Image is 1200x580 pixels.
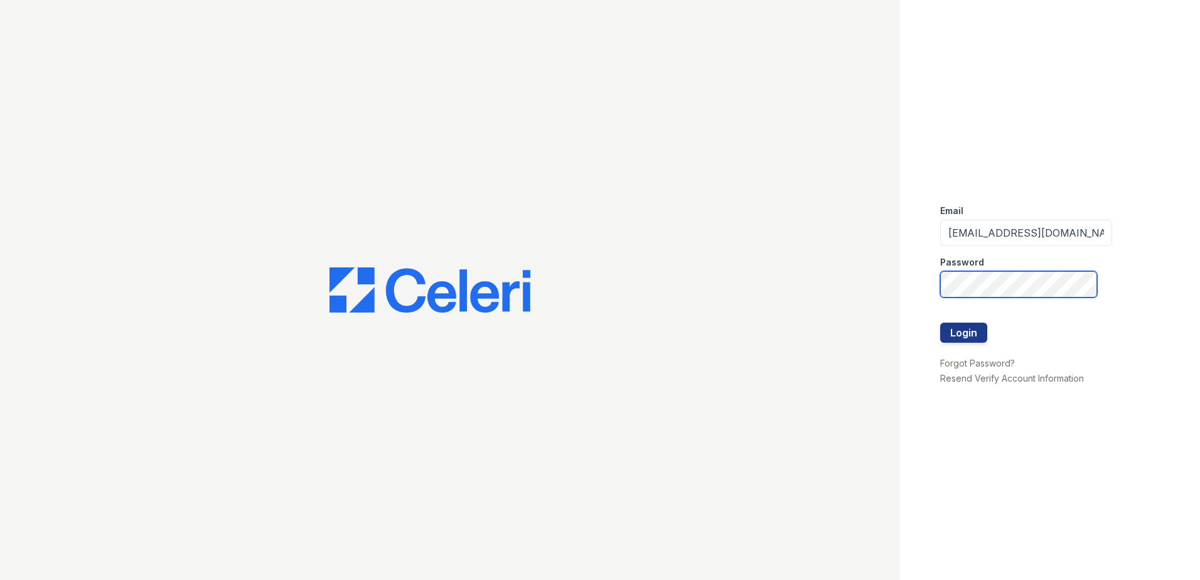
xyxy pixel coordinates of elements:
[940,205,963,217] label: Email
[940,358,1015,368] a: Forgot Password?
[940,373,1084,384] a: Resend Verify Account Information
[329,267,530,313] img: CE_Logo_Blue-a8612792a0a2168367f1c8372b55b34899dd931a85d93a1a3d3e32e68fde9ad4.png
[940,323,987,343] button: Login
[940,256,984,269] label: Password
